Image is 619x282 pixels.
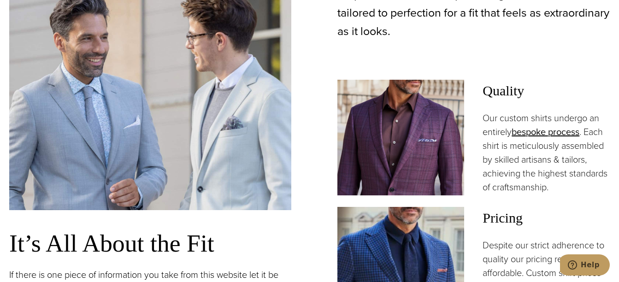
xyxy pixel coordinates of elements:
span: Quality [483,80,610,102]
p: Our custom shirts undergo an entirely . Each shirt is meticulously assembled by skilled artisans ... [483,111,610,194]
iframe: Opens a widget where you can chat to one of our agents [560,254,610,277]
span: Pricing [483,207,610,229]
img: Client wearing brown open collared dress shirt under bespoke blazer. [337,80,465,195]
h3: It’s All About the Fit [9,229,291,258]
a: bespoke process [512,125,579,139]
